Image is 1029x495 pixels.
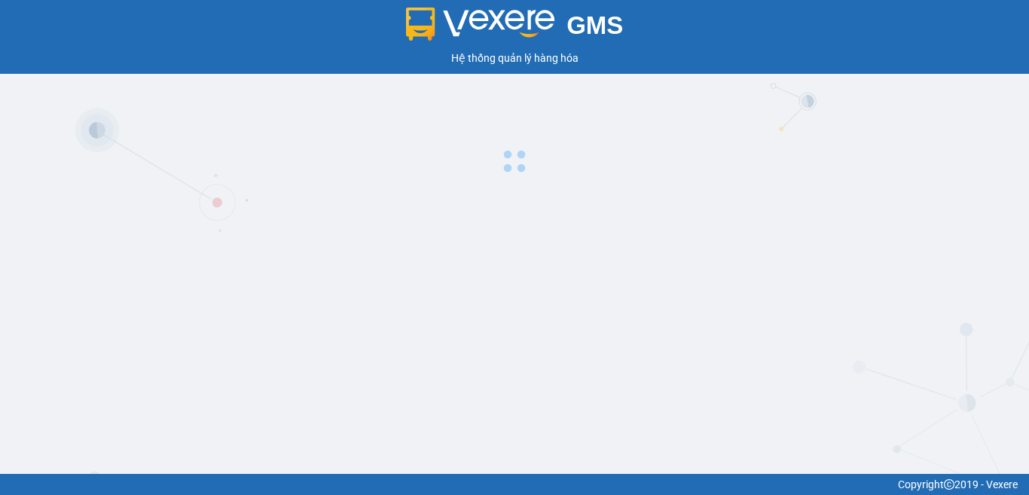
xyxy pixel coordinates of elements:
[11,476,1018,493] div: Copyright 2019 - Vexere
[406,23,624,35] a: GMS
[944,479,954,490] span: copyright
[566,11,623,39] span: GMS
[4,50,1025,66] div: Hệ thống quản lý hàng hóa
[406,8,555,41] img: logo 2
